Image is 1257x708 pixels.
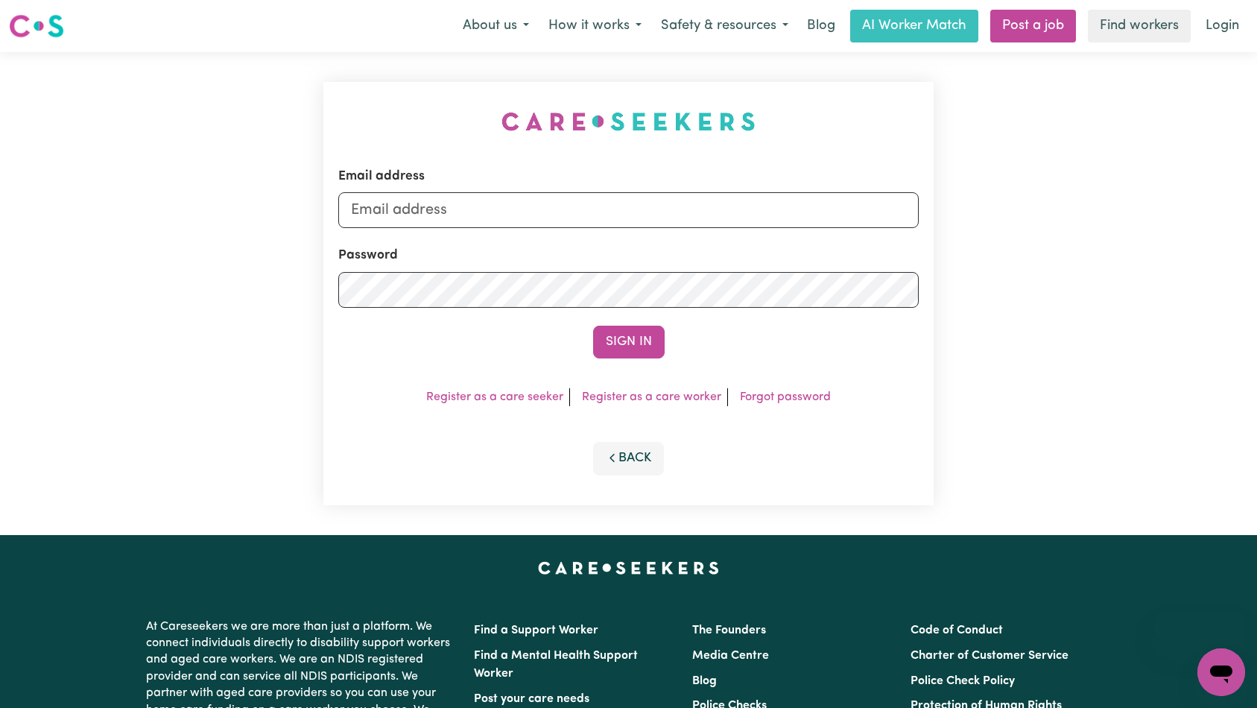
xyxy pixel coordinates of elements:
[338,192,919,228] input: Email address
[911,625,1003,636] a: Code of Conduct
[474,650,638,680] a: Find a Mental Health Support Worker
[538,562,719,574] a: Careseekers home page
[651,10,798,42] button: Safety & resources
[1153,610,1245,642] iframe: Message from company
[9,9,64,43] a: Careseekers logo
[990,10,1076,42] a: Post a job
[1197,10,1248,42] a: Login
[911,675,1015,687] a: Police Check Policy
[1197,648,1245,696] iframe: Button to launch messaging window
[593,326,665,358] button: Sign In
[338,246,398,265] label: Password
[426,391,563,403] a: Register as a care seeker
[740,391,831,403] a: Forgot password
[474,625,598,636] a: Find a Support Worker
[582,391,721,403] a: Register as a care worker
[453,10,539,42] button: About us
[692,625,766,636] a: The Founders
[692,675,717,687] a: Blog
[692,650,769,662] a: Media Centre
[9,13,64,39] img: Careseekers logo
[1088,10,1191,42] a: Find workers
[474,693,589,705] a: Post your care needs
[338,167,425,186] label: Email address
[593,442,665,475] button: Back
[798,10,844,42] a: Blog
[850,10,978,42] a: AI Worker Match
[911,650,1068,662] a: Charter of Customer Service
[539,10,651,42] button: How it works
